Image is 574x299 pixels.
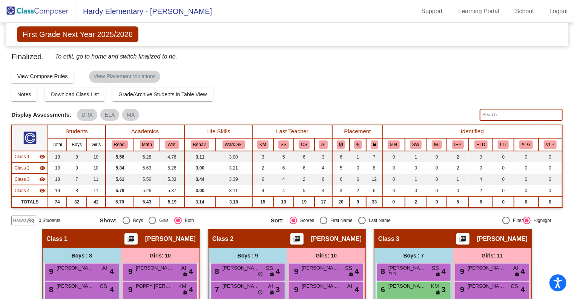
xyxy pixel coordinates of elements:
span: 3 [442,284,446,295]
td: 33 [366,196,382,208]
span: 9 [292,285,298,294]
span: do_not_disturb_alt [258,271,263,277]
span: 9 [126,285,132,294]
span: [PERSON_NAME] [223,282,260,290]
td: 5 [294,185,315,196]
td: 9 [67,162,87,174]
td: 6 [366,185,382,196]
td: 4 [315,185,333,196]
td: 0 [539,196,562,208]
td: 7 [67,174,87,185]
td: 3.44 [184,174,215,185]
span: Grade/Archive Students in Table View [118,91,207,97]
td: 6 [332,174,350,185]
mat-chip: DRA [77,109,97,121]
td: 0 [514,174,539,185]
td: 17 [315,196,333,208]
span: 4 [110,284,114,295]
mat-icon: visibility_off [29,217,35,223]
span: [PERSON_NAME] [477,235,528,243]
td: 5.61 [106,174,134,185]
button: Grade/Archive Students in Table View [112,88,213,101]
span: Sort: [271,217,284,224]
button: IEP [452,140,464,149]
td: 0 [539,174,562,185]
th: Placement [332,125,382,138]
mat-radio-group: Select an option [271,217,436,224]
span: 8 [213,267,219,276]
button: ALG [519,140,533,149]
td: 0 [514,151,539,162]
div: Girls: 11 [453,248,531,263]
td: 4 [273,185,294,196]
td: 3 [332,185,350,196]
span: KM [431,282,439,290]
td: 5 [447,196,469,208]
span: CS [100,282,107,290]
td: 2 [405,196,427,208]
td: 19 [48,185,67,196]
td: 0 [382,151,405,162]
th: Virtual learning Pathway 20-21 [539,138,562,151]
th: Individualized Education Plan [447,138,469,151]
mat-icon: picture_as_pdf [458,235,467,246]
span: [PERSON_NAME] [PERSON_NAME] [223,264,260,272]
button: Math [140,140,154,149]
span: 9 [47,267,53,276]
td: 5.37 [160,185,184,196]
td: 5.19 [160,196,184,208]
th: Social Work [405,138,427,151]
span: 6 [379,285,385,294]
th: Life Skills [184,125,252,138]
mat-icon: picture_as_pdf [292,235,301,246]
td: 5 [332,162,350,174]
span: 4 [521,284,525,295]
th: Keep with teacher [366,138,382,151]
span: Show: [100,217,117,224]
span: ELD [389,271,396,277]
td: 3.18 [215,196,252,208]
span: [PERSON_NAME] [302,282,339,290]
th: Girls [87,138,106,151]
td: TOTALS [12,196,48,208]
td: 4.78 [160,151,184,162]
div: Highlight [531,217,551,224]
th: Christin Smith [294,138,315,151]
td: 0 [493,151,514,162]
td: 3 [252,151,274,162]
span: Class 3 [378,235,399,243]
th: Total [48,138,67,151]
span: Class 3 [14,176,29,183]
span: do_not_disturb_alt [258,290,263,296]
span: lock [435,290,440,296]
td: 0 [539,151,562,162]
td: 10 [87,162,106,174]
td: Andrea Stevens - No Class Name [12,174,48,185]
th: Individualized Reading Plan [427,138,447,151]
span: Notes [17,91,31,97]
td: 0 [514,196,539,208]
th: Krystyna Mallory [252,138,274,151]
div: Boys [130,217,143,224]
span: Class 2 [212,235,233,243]
span: SS [266,264,273,272]
td: 9 [350,196,366,208]
span: 4 [189,284,193,295]
span: Class 1 [14,153,29,160]
span: [PERSON_NAME] [57,264,94,272]
td: 5.43 [134,196,160,208]
td: Traci Milton - No Class Name [12,151,48,162]
span: lock [435,271,440,277]
td: 4 [252,185,274,196]
span: lock [183,271,188,277]
button: Notes [11,88,37,101]
th: 504 Plan [382,138,405,151]
span: Class 2 [14,165,29,171]
td: 42 [87,196,106,208]
a: School [509,5,540,17]
span: 4 [355,284,359,295]
th: Students [48,125,106,138]
span: First Grade Next Year 2025/2026 [17,26,138,42]
td: 3.00 [184,185,215,196]
span: View Compose Rules [17,73,68,79]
